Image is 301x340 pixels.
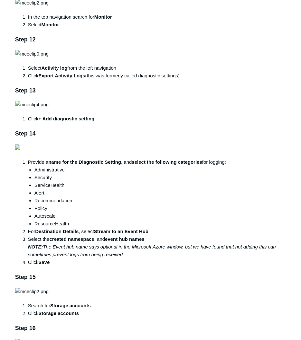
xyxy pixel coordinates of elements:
[15,101,49,109] img: mceclip4.png
[132,159,202,165] strong: select the following categories
[15,50,49,58] img: mceclip0.png
[34,166,286,174] li: Administrative
[50,303,91,308] strong: Storage accounts
[15,273,286,282] h3: Step 15
[28,21,286,29] li: Select
[35,229,79,234] strong: Destination Details
[28,64,286,72] li: Select from the left navigation
[34,174,286,181] li: Security
[48,159,121,165] strong: name for the Diagnostic Setting
[15,144,20,150] img: 41428195825043
[15,86,286,95] h3: Step 13
[38,116,94,121] strong: + Add diagnostic setting
[28,309,286,317] li: Click
[28,244,43,249] em: NOTE:
[34,205,286,212] li: Policy
[49,236,94,242] strong: created namespace
[28,158,286,228] li: Provide a , and for logging:
[15,129,286,138] h3: Step 14
[28,235,286,258] li: Select the , and
[28,258,286,266] li: Click
[28,115,286,123] li: Click
[38,73,85,78] strong: Export Activity Logs
[38,310,79,316] strong: Storage accounts
[28,228,286,235] li: For , select
[94,14,112,20] strong: Monitor
[34,181,286,189] li: ServiceHealth
[15,324,286,333] h3: Step 16
[34,212,286,220] li: Autoscale
[28,13,286,21] li: In the top navigation search for
[94,229,148,234] strong: Stream to an Event Hub
[15,288,49,295] img: mceclip2.png
[34,197,286,205] li: Recommendation
[41,22,59,27] strong: Monitor
[28,302,286,309] li: Search for
[28,244,276,257] em: The Event hub name says optional in the Microsoft Azure window, but we have found that not adding...
[34,189,286,197] li: Alert
[15,35,286,44] h3: Step 12
[28,72,286,80] li: Click (this was formerly called diagnostic settings)
[38,259,50,265] strong: Save
[41,65,67,71] strong: Activity log
[34,220,286,228] li: ResourceHealth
